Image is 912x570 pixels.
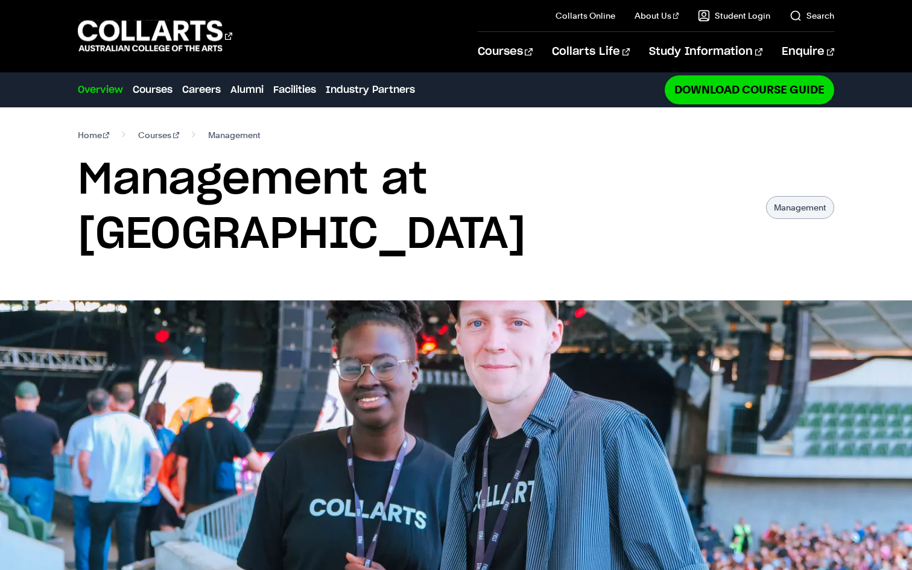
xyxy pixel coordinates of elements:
a: Overview [78,83,123,97]
a: Collarts Online [556,10,615,22]
a: Courses [133,83,173,97]
a: Study Information [649,32,762,72]
a: Download Course Guide [665,75,834,104]
p: Management [766,196,834,219]
a: Facilities [273,83,316,97]
a: Enquire [782,32,834,72]
div: Go to homepage [78,19,232,53]
a: Home [78,127,110,144]
a: Collarts Life [552,32,630,72]
span: Management [208,127,261,144]
a: Student Login [698,10,770,22]
a: Industry Partners [326,83,415,97]
h1: Management at [GEOGRAPHIC_DATA] [78,153,755,262]
a: About Us [635,10,679,22]
a: Alumni [230,83,264,97]
a: Courses [478,32,533,72]
a: Careers [182,83,221,97]
a: Search [790,10,834,22]
a: Courses [138,127,179,144]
